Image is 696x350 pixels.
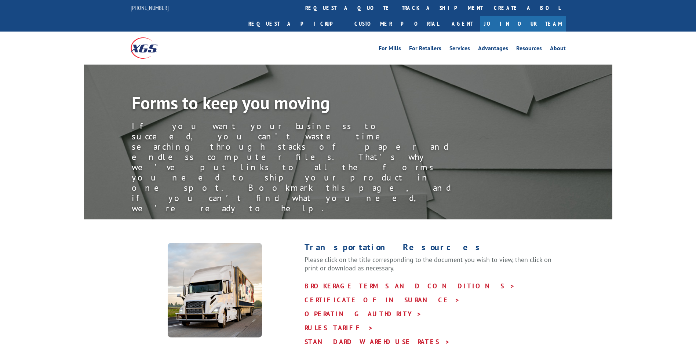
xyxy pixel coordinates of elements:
[379,45,401,54] a: For Mills
[167,243,262,338] img: XpressGlobal_Resources
[305,296,460,304] a: CERTIFICATE OF INSURANCE >
[305,324,373,332] a: RULES TARIFF >
[305,310,422,318] a: OPERATING AUTHORITY >
[305,243,566,255] h1: Transportation Resources
[449,45,470,54] a: Services
[243,16,349,32] a: Request a pickup
[305,338,450,346] a: STANDARD WAREHOUSE RATES >
[409,45,441,54] a: For Retailers
[305,255,566,280] p: Please click on the title corresponding to the document you wish to view, then click on print or ...
[131,4,169,11] a: [PHONE_NUMBER]
[132,121,462,214] div: If you want your business to succeed, you can’t waste time searching through stacks of paper and ...
[480,16,566,32] a: Join Our Team
[305,282,515,290] a: BROKERAGE TERMS AND CONDITIONS >
[444,16,480,32] a: Agent
[516,45,542,54] a: Resources
[132,94,462,115] h1: Forms to keep you moving
[550,45,566,54] a: About
[349,16,444,32] a: Customer Portal
[478,45,508,54] a: Advantages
